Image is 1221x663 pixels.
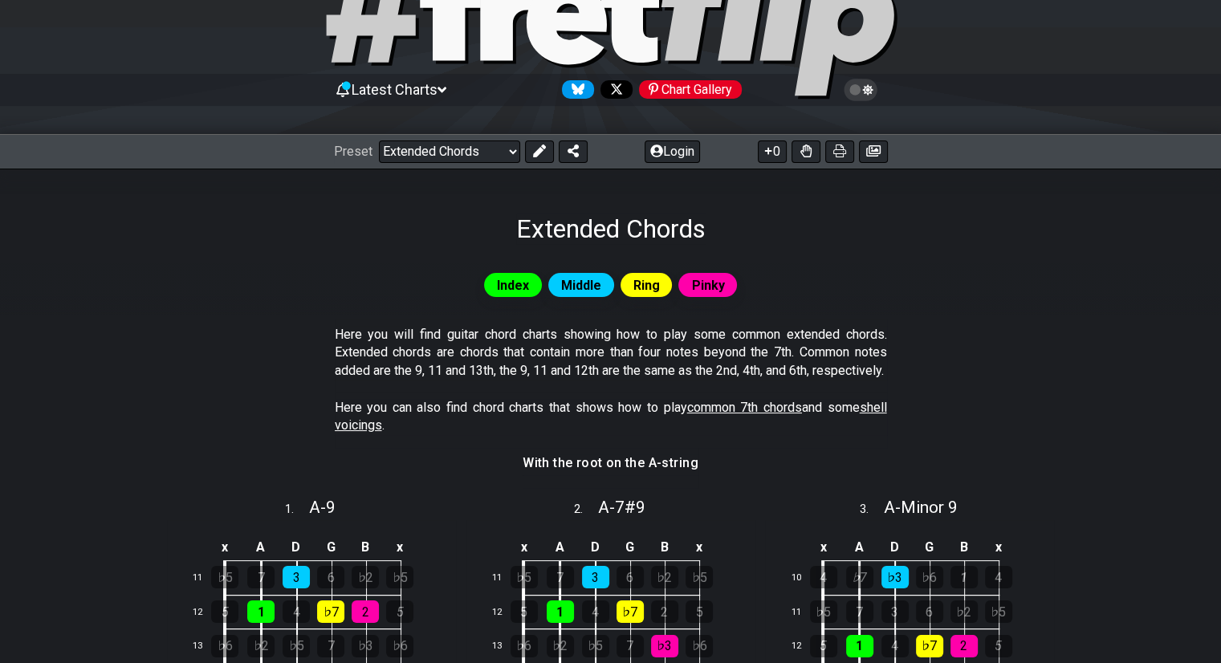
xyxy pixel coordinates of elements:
[556,80,594,99] a: Follow #fretflip at Bluesky
[559,140,588,163] button: Share Preset
[617,600,644,623] div: ♭7
[574,501,598,519] span: 2 .
[617,566,644,588] div: 6
[547,635,574,657] div: ♭2
[511,600,538,623] div: 5
[283,600,310,623] div: 4
[317,566,344,588] div: 6
[285,501,309,519] span: 1 .
[185,595,224,629] td: 12
[185,561,224,596] td: 11
[617,635,644,657] div: 7
[523,454,698,472] h4: With the root on the A-string
[352,81,438,98] span: Latest Charts
[985,635,1012,657] div: 5
[352,600,379,623] div: 2
[881,566,909,588] div: ♭3
[758,140,787,163] button: 0
[506,535,543,561] td: x
[784,561,823,596] td: 10
[511,566,538,588] div: ♭5
[784,595,823,629] td: 11
[881,600,909,623] div: 3
[243,535,279,561] td: A
[511,635,538,657] div: ♭6
[497,274,529,297] span: Index
[206,535,243,561] td: x
[916,600,943,623] div: 6
[916,566,943,588] div: ♭6
[810,566,837,588] div: 4
[651,635,678,657] div: ♭3
[647,535,682,561] td: B
[525,140,554,163] button: Edit Preset
[598,498,645,517] span: A - 7#9
[348,535,383,561] td: B
[335,326,887,380] p: Here you will find guitar chord charts showing how to play some common extended chords. Extended ...
[645,140,700,163] button: Login
[985,600,1012,623] div: ♭5
[985,566,1012,588] div: 4
[211,600,238,623] div: 5
[846,600,873,623] div: 7
[247,635,275,657] div: ♭2
[386,600,413,623] div: 5
[582,635,609,657] div: ♭5
[792,140,820,163] button: Toggle Dexterity for all fretkits
[881,635,909,657] div: 4
[860,501,884,519] span: 3 .
[633,274,659,297] span: Ring
[247,600,275,623] div: 1
[547,566,574,588] div: 7
[613,535,647,561] td: G
[547,600,574,623] div: 1
[485,595,523,629] td: 12
[314,535,348,561] td: G
[639,80,742,99] div: Chart Gallery
[950,600,978,623] div: ♭2
[309,498,336,517] span: A - 9
[682,535,716,561] td: x
[651,566,678,588] div: ♭2
[283,566,310,588] div: 3
[877,535,913,561] td: D
[561,274,601,297] span: Middle
[352,635,379,657] div: ♭3
[485,561,523,596] td: 11
[352,566,379,588] div: ♭2
[334,144,372,159] span: Preset
[916,635,943,657] div: ♭7
[686,566,713,588] div: ♭5
[810,635,837,657] div: 5
[383,535,417,561] td: x
[247,566,275,588] div: 7
[542,535,578,561] td: A
[686,635,713,657] div: ♭6
[633,80,742,99] a: #fretflip at Pinterest
[335,399,887,435] p: Here you can also find chord charts that shows how to play and some .
[283,635,310,657] div: ♭5
[379,140,520,163] select: Preset
[859,140,888,163] button: Create image
[386,635,413,657] div: ♭6
[279,535,314,561] td: D
[651,600,678,623] div: 2
[211,566,238,588] div: ♭5
[211,635,238,657] div: ♭6
[386,566,413,588] div: ♭5
[950,566,978,588] div: 1
[687,400,802,415] span: common 7th chords
[516,214,706,244] h1: Extended Chords
[846,635,873,657] div: 1
[810,600,837,623] div: ♭5
[317,600,344,623] div: ♭7
[317,635,344,657] div: 7
[825,140,854,163] button: Print
[805,535,842,561] td: x
[950,635,978,657] div: 2
[578,535,613,561] td: D
[884,498,958,517] span: A - Minor 9
[846,566,873,588] div: ♭7
[582,566,609,588] div: 3
[582,600,609,623] div: 4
